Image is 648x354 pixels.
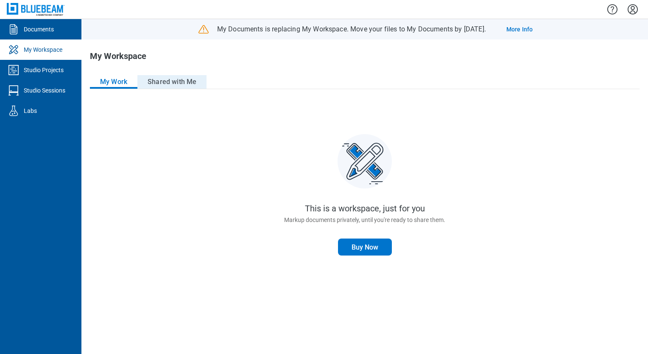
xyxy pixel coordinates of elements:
img: Bluebeam, Inc. [7,3,64,15]
svg: Studio Projects [7,63,20,77]
h1: My Workspace [90,51,146,65]
a: Buy Now [338,239,392,256]
button: Shared with Me [137,75,207,89]
svg: Labs [7,104,20,118]
a: More Info [506,25,533,34]
svg: Studio Sessions [7,84,20,97]
div: My Workspace [24,45,62,54]
div: Documents [24,25,54,34]
button: My Work [90,75,137,89]
div: Studio Sessions [24,86,65,95]
div: Labs [24,107,37,115]
svg: My Workspace [7,43,20,56]
p: My Documents is replacing My Workspace. Move your files to My Documents by [DATE]. [217,25,486,34]
button: Settings [626,2,640,17]
p: Markup documents privately, until you're ready to share them. [284,216,445,230]
svg: Documents [7,22,20,36]
div: Studio Projects [24,66,64,74]
p: This is a workspace, just for you [305,204,425,213]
